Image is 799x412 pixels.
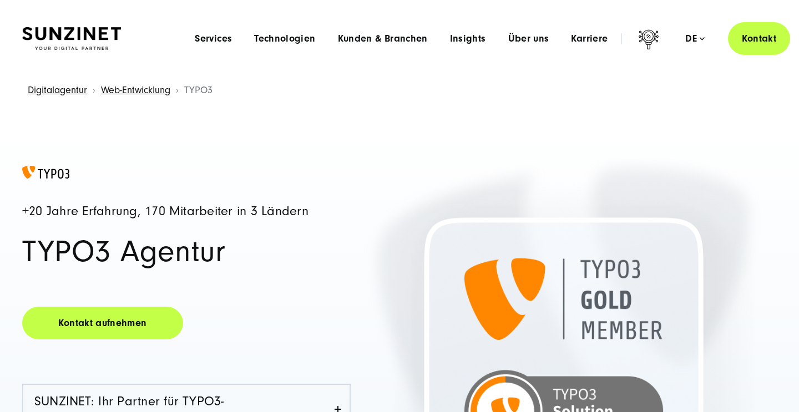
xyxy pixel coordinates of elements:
a: Über uns [508,33,549,44]
a: Kunden & Branchen [338,33,428,44]
div: de [685,33,705,44]
a: Kontakt [728,22,790,55]
h1: TYPO3 Agentur [22,236,351,267]
a: Karriere [571,33,608,44]
img: SUNZINET Full Service Digital Agentur [22,27,121,50]
img: TYPO3 Agentur Logo farbig [22,166,69,179]
a: Web-Entwicklung [101,84,170,96]
span: TYPO3 [184,84,213,96]
a: Insights [450,33,486,44]
a: Kontakt aufnehmen [22,307,183,339]
a: Digitalagentur [28,84,87,96]
h4: +20 Jahre Erfahrung, 170 Mitarbeiter in 3 Ländern [22,205,351,218]
a: Services [195,33,232,44]
a: Technologien [254,33,315,44]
